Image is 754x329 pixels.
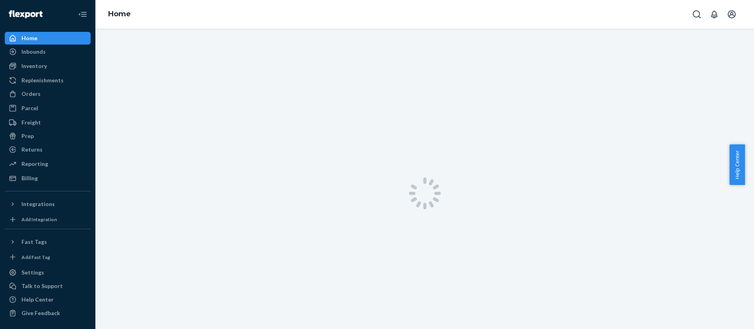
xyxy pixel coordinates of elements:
[21,174,38,182] div: Billing
[5,172,91,185] a: Billing
[21,216,57,223] div: Add Integration
[21,34,37,42] div: Home
[108,10,131,18] a: Home
[21,90,41,98] div: Orders
[706,6,722,22] button: Open notifications
[5,293,91,306] a: Help Center
[21,160,48,168] div: Reporting
[5,198,91,210] button: Integrations
[5,214,91,226] a: Add Integration
[5,74,91,87] a: Replenishments
[75,6,91,22] button: Close Navigation
[5,32,91,45] a: Home
[21,104,38,112] div: Parcel
[5,102,91,115] a: Parcel
[21,200,55,208] div: Integrations
[21,76,64,84] div: Replenishments
[5,88,91,100] a: Orders
[21,132,34,140] div: Prep
[21,48,46,56] div: Inbounds
[5,158,91,170] a: Reporting
[21,282,63,290] div: Talk to Support
[5,266,91,279] a: Settings
[5,45,91,58] a: Inbounds
[21,254,50,261] div: Add Fast Tag
[9,10,43,18] img: Flexport logo
[5,143,91,156] a: Returns
[5,116,91,129] a: Freight
[689,6,705,22] button: Open Search Box
[5,251,91,263] a: Add Fast Tag
[5,236,91,248] button: Fast Tags
[21,296,54,304] div: Help Center
[21,62,47,70] div: Inventory
[5,307,91,319] button: Give Feedback
[21,146,43,154] div: Returns
[21,309,60,317] div: Give Feedback
[21,119,41,127] div: Freight
[5,60,91,72] a: Inventory
[21,269,44,276] div: Settings
[5,130,91,142] a: Prep
[724,6,740,22] button: Open account menu
[21,238,47,246] div: Fast Tags
[102,3,137,26] ol: breadcrumbs
[729,144,745,185] button: Help Center
[5,280,91,292] button: Talk to Support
